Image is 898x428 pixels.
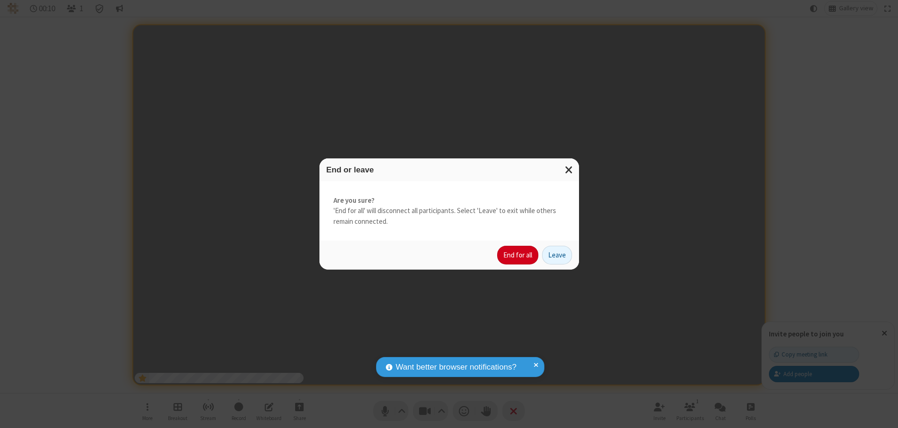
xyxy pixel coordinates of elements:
button: End for all [497,246,538,264]
button: Leave [542,246,572,264]
strong: Are you sure? [333,195,565,206]
span: Want better browser notifications? [396,361,516,373]
h3: End or leave [326,165,572,174]
button: Close modal [559,158,579,181]
div: 'End for all' will disconnect all participants. Select 'Leave' to exit while others remain connec... [319,181,579,241]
